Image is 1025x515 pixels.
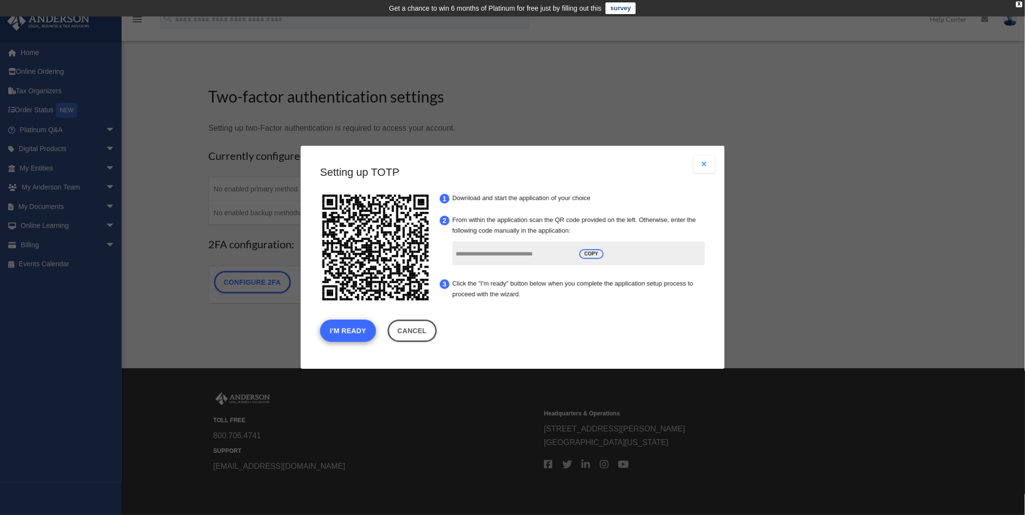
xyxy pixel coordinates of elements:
a: Cancel [387,320,436,343]
div: close [1016,1,1023,7]
li: Download and start the application of your choice [449,190,707,207]
div: Get a chance to win 6 months of Platinum for free just by filling out this [389,2,602,14]
a: survey [606,2,636,14]
li: Click the "I'm ready" button below when you complete the application setup process to proceed wit... [449,275,707,304]
h3: Setting up TOTP [320,165,705,180]
button: I'm Ready [320,320,376,343]
img: svg+xml;base64,PHN2ZyB4bWxucz0iaHR0cDovL3d3dy53My5vcmcvMjAwMC9zdmciIHhtbG5zOnhsaW5rPSJodHRwOi8vd3... [318,190,433,306]
button: Close modal [694,155,715,173]
span: COPY [579,249,603,259]
li: From within the application scan the QR code provided on the left. Otherwise, enter the following... [449,212,707,271]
